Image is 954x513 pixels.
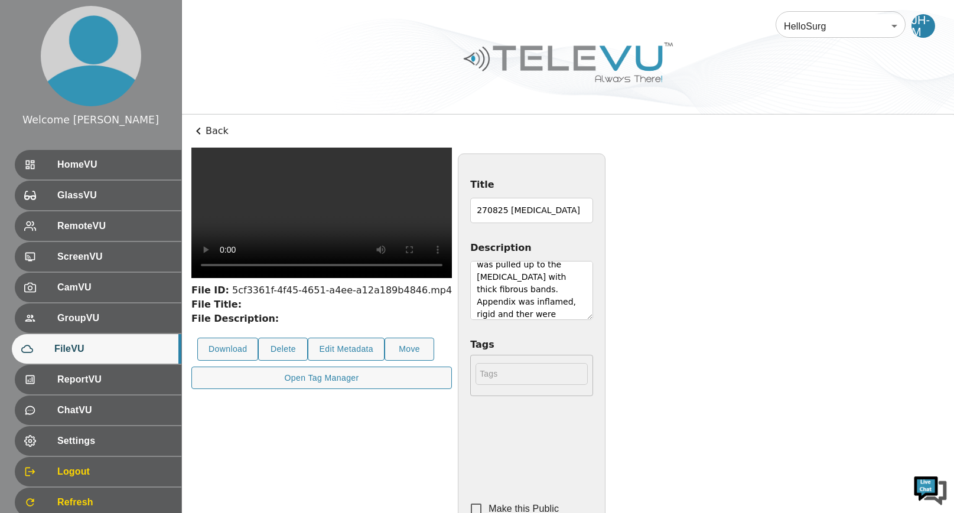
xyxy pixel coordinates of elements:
div: Logout [15,457,181,486]
img: Logo [462,38,675,87]
div: FileVU [12,334,181,364]
span: GroupVU [57,311,172,325]
button: Edit Metadata [308,338,385,361]
span: ScreenVU [57,250,172,264]
div: GlassVU [15,181,181,210]
span: ReportVU [57,373,172,387]
div: RemoteVU [15,211,181,241]
div: JH-M [911,14,935,38]
div: Welcome [PERSON_NAME] [22,112,159,128]
label: Title [470,178,593,192]
button: Move [385,338,434,361]
div: Minimize live chat window [194,6,222,34]
span: We're online! [69,149,163,268]
span: CamVU [57,280,172,295]
button: Delete [258,338,308,361]
span: HomeVU [57,158,172,172]
div: ScreenVU [15,242,181,272]
strong: File ID: [191,285,229,296]
span: Refresh [57,495,172,509]
span: ChatVU [57,403,172,417]
span: Make this Public [489,503,559,513]
div: HelloSurg [776,9,906,43]
div: Chat with us now [61,62,198,77]
p: Back [191,124,945,138]
textarea: Type your message and hit 'Enter' [6,322,225,364]
button: Download [197,338,258,361]
strong: File Description: [191,313,279,324]
span: Settings [57,434,172,448]
strong: File Title: [191,299,242,310]
div: HomeVU [15,150,181,179]
div: Settings [15,426,181,456]
label: Tags [470,338,593,352]
div: 5cf3361f-4f45-4651-a4ee-a12a189b4846.mp4 [191,283,452,298]
div: ChatVU [15,396,181,425]
span: RemoteVU [57,219,172,233]
div: GroupVU [15,303,181,333]
span: FileVU [54,342,172,356]
img: profile.png [41,6,141,106]
textarea: [DEMOGRAPHIC_DATA] [DEMOGRAPHIC_DATA]. There were extensive [MEDICAL_DATA] of omentum to the lowe... [470,261,593,320]
div: CamVU [15,273,181,302]
span: Logout [57,465,172,479]
input: Tags [476,363,588,385]
img: Chat Widget [913,472,948,507]
label: Description [470,241,593,255]
input: Title [470,198,593,223]
img: d_736959983_company_1615157101543_736959983 [20,55,50,84]
span: GlassVU [57,188,172,202]
button: Open Tag Manager [191,367,452,390]
div: ReportVU [15,365,181,394]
